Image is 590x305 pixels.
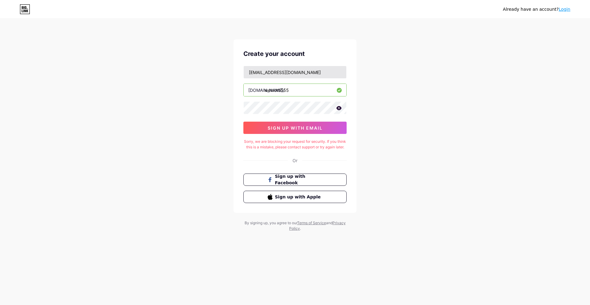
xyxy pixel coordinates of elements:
[244,66,346,78] input: Email
[243,191,347,203] button: Sign up with Apple
[248,87,285,93] div: [DOMAIN_NAME]/
[293,157,297,164] div: Or
[275,173,323,186] span: Sign up with Facebook
[503,6,570,13] div: Already have an account?
[244,84,346,96] input: username
[559,7,570,12] a: Login
[268,125,323,131] span: sign up with email
[243,139,347,150] div: Sorry, we are blocking your request for security. If you think this is a mistake, please contact ...
[297,221,326,225] a: Terms of Service
[243,220,347,231] div: By signing up, you agree to our and .
[243,122,347,134] button: sign up with email
[275,194,323,200] span: Sign up with Apple
[243,49,347,58] div: Create your account
[243,174,347,186] button: Sign up with Facebook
